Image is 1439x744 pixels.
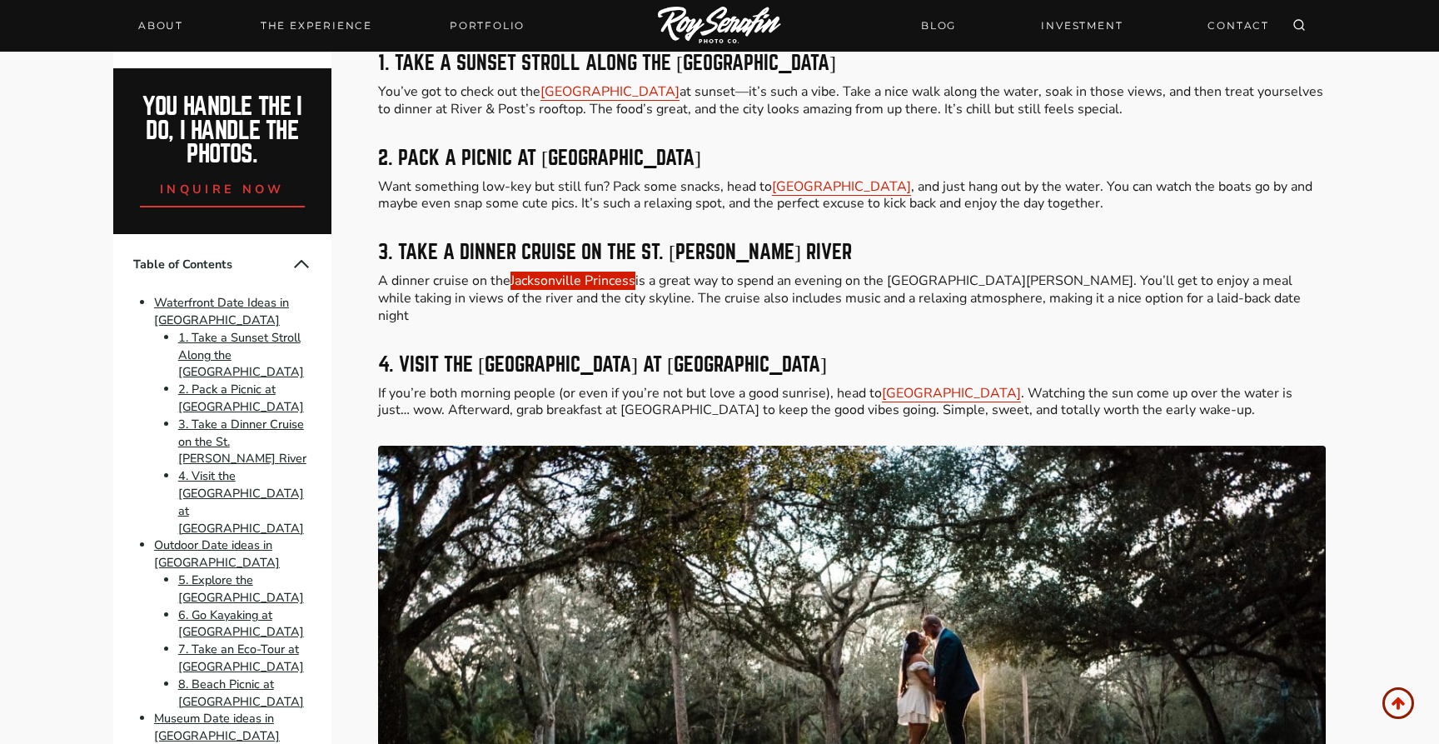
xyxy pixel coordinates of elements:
a: THE EXPERIENCE [251,14,382,37]
a: 2. Pack a Picnic at [GEOGRAPHIC_DATA] [178,381,304,415]
a: BLOG [911,11,966,40]
p: You’ve got to check out the at sunset—it’s such a vibe. Take a nice walk along the water, soak in... [378,83,1326,118]
a: 4. Visit the [GEOGRAPHIC_DATA] at [GEOGRAPHIC_DATA] [178,467,304,536]
a: Scroll to top [1382,687,1414,719]
p: A dinner cruise on the is a great way to spend an evening on the [GEOGRAPHIC_DATA][PERSON_NAME]. ... [378,272,1326,324]
p: Want something low-key but still fun? Pack some snacks, head to , and just hang out by the water.... [378,178,1326,213]
a: INVESTMENT [1031,11,1133,40]
a: Portfolio [440,14,535,37]
a: 6. Go Kayaking at [GEOGRAPHIC_DATA] [178,607,304,641]
p: If you’re both morning people (or even if you’re not but love a good sunrise), head to . Watching... [378,385,1326,420]
button: Collapse Table of Contents [291,254,311,274]
a: 8. Beach Picnic at [GEOGRAPHIC_DATA] [178,676,304,710]
span: Table of Contents [133,256,291,273]
a: 5. Explore the [GEOGRAPHIC_DATA] [178,572,304,606]
nav: Primary Navigation [128,14,535,37]
a: About [128,14,193,37]
h3: 2. Pack a Picnic at [GEOGRAPHIC_DATA] [378,148,1326,168]
img: Logo of Roy Serafin Photo Co., featuring stylized text in white on a light background, representi... [658,7,781,46]
a: [GEOGRAPHIC_DATA] [882,384,1021,402]
a: 1. Take a Sunset Stroll Along the [GEOGRAPHIC_DATA] [178,329,304,381]
a: Waterfront Date Ideas in [GEOGRAPHIC_DATA] [154,294,289,328]
a: [GEOGRAPHIC_DATA] [540,82,680,101]
a: 7. Take an Eco-Tour at [GEOGRAPHIC_DATA] [178,641,304,675]
a: [GEOGRAPHIC_DATA] [772,177,911,196]
h2: You handle the i do, I handle the photos. [132,95,314,167]
h3: 1. Take a Sunset Stroll Along the [GEOGRAPHIC_DATA] [378,53,1326,73]
a: Jacksonville Princess [510,272,635,290]
a: CONTACT [1198,11,1279,40]
a: inquire now [140,167,305,207]
a: 3. Take a Dinner Cruise on the St. [PERSON_NAME] River [178,416,306,467]
span: inquire now [160,181,285,197]
h3: 4. Visit the [GEOGRAPHIC_DATA] at [GEOGRAPHIC_DATA] [378,355,1326,375]
h3: 3. Take a Dinner Cruise on the St. [PERSON_NAME] River [378,242,1326,262]
nav: Secondary Navigation [911,11,1279,40]
a: Outdoor Date ideas in [GEOGRAPHIC_DATA] [154,537,280,572]
button: View Search Form [1287,14,1311,37]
